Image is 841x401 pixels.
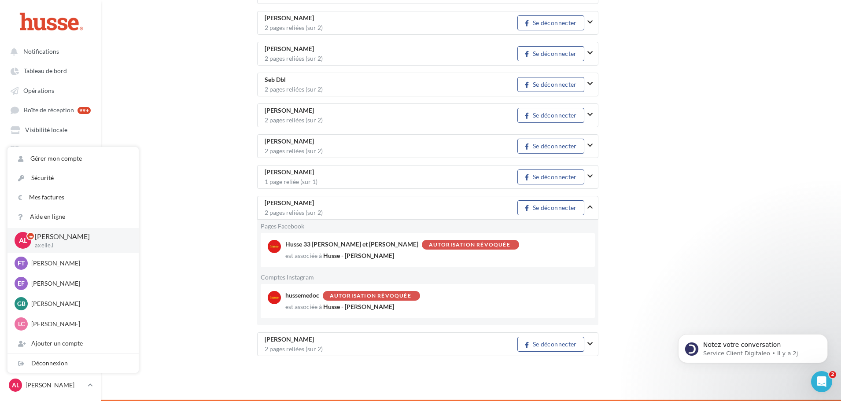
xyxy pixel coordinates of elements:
div: est associée à [285,253,322,259]
div: 2 pages reliées (sur 2) [265,117,518,123]
button: Se déconnecter [517,15,584,30]
div: 2 pages reliées (sur 2) [265,210,518,216]
a: Mon réseau [5,161,96,177]
a: AL [PERSON_NAME] [7,377,94,394]
div: 99+ [77,107,91,114]
span: Boîte de réception [24,107,74,114]
span: Seb Dbl [265,77,286,83]
p: [PERSON_NAME] [31,259,128,268]
button: Notifications [5,43,92,59]
button: Se déconnecter [517,77,584,92]
span: hussemedoc [285,291,319,299]
span: AL [12,381,19,390]
span: Notifications [23,48,59,55]
iframe: Intercom live chat [811,371,832,392]
a: Boîte de réception 99+ [5,102,96,118]
button: Se déconnecter [517,108,584,123]
div: 1 page reliée (sur 1) [265,179,518,185]
span: Husse 33 [PERSON_NAME] et [PERSON_NAME] [285,240,418,248]
span: Husse - [PERSON_NAME] [323,251,394,260]
span: 2 [829,371,836,378]
iframe: Intercom notifications message [665,316,841,377]
div: Pages Facebook [261,223,595,229]
p: axelle.l [35,242,125,250]
span: GB [17,299,26,308]
span: [PERSON_NAME] [265,138,314,145]
div: Comptes Instagram [261,274,595,280]
div: Autorisation révoquée [330,293,411,299]
div: 2 pages reliées (sur 2) [265,86,518,92]
a: Opérations [5,82,96,98]
button: Se déconnecter [517,200,584,215]
span: [PERSON_NAME] [265,15,314,22]
span: Visibilité locale [25,126,67,134]
span: [PERSON_NAME] [265,169,314,176]
div: Déconnexion [7,353,139,373]
span: AL [19,235,27,246]
span: Tableau de bord [24,67,67,75]
button: Se déconnecter [517,169,584,184]
button: Se déconnecter [517,337,584,352]
a: Médiathèque [5,141,96,157]
span: [PERSON_NAME] [265,107,314,114]
span: LC [18,320,25,328]
span: [PERSON_NAME] [265,336,314,343]
a: Tableau de bord [5,63,96,78]
span: Opérations [23,87,54,94]
div: 2 pages reliées (sur 2) [265,346,518,352]
div: 2 pages reliées (sur 2) [265,148,518,154]
a: Sécurité [7,168,139,188]
p: [PERSON_NAME] [31,279,128,288]
div: Ajouter un compte [7,334,139,353]
a: Visibilité locale [5,121,96,137]
p: [PERSON_NAME] [31,299,128,308]
div: est associée à [285,304,322,310]
span: FT [18,259,25,268]
button: Se déconnecter [517,139,584,154]
span: [PERSON_NAME] [265,200,314,206]
span: [PERSON_NAME] [265,46,314,52]
a: Mes factures [7,188,139,207]
p: [PERSON_NAME] [31,320,128,328]
div: 2 pages reliées (sur 2) [265,55,518,62]
a: Aide en ligne [7,207,139,226]
p: [PERSON_NAME] [26,381,84,390]
span: Médiathèque [23,146,59,153]
div: Autorisation révoquée [429,242,510,248]
p: [PERSON_NAME] [35,232,125,242]
button: Se déconnecter [517,46,584,61]
span: Husse - [PERSON_NAME] [323,302,394,311]
div: 2 pages reliées (sur 2) [265,25,518,31]
a: Campagnes [5,180,96,196]
span: EF [18,279,25,288]
a: Gérer mon compte [7,149,139,168]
